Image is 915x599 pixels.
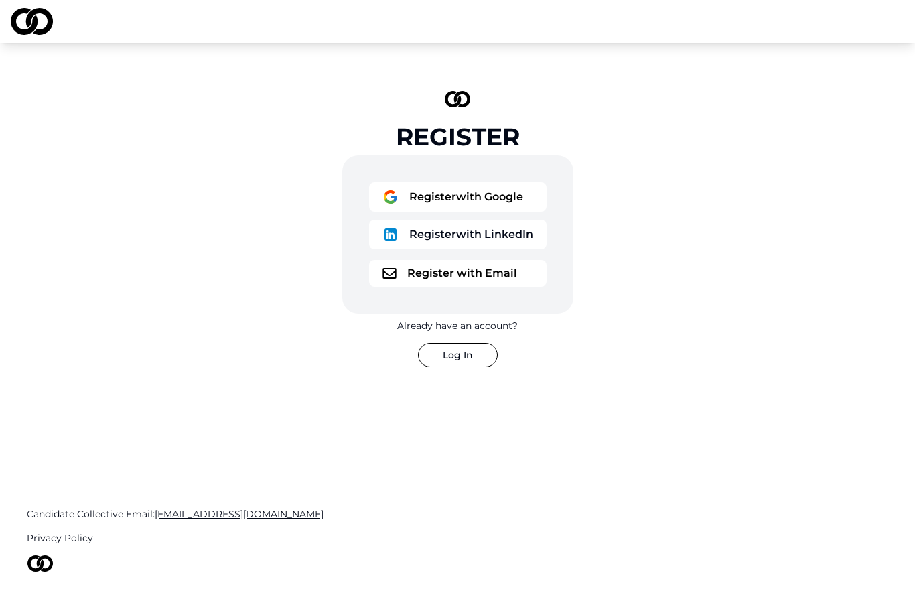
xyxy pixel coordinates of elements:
span: [EMAIL_ADDRESS][DOMAIN_NAME] [155,508,324,520]
button: logoRegister with Email [369,260,547,287]
img: logo [27,555,54,572]
img: logo [11,8,53,35]
a: Privacy Policy [27,531,888,545]
button: logoRegisterwith LinkedIn [369,220,547,249]
img: logo [445,91,470,107]
button: logoRegisterwith Google [369,182,547,212]
a: Candidate Collective Email:[EMAIL_ADDRESS][DOMAIN_NAME] [27,507,888,521]
div: Already have an account? [397,319,518,332]
button: Log In [418,343,498,367]
img: logo [382,268,397,279]
img: logo [382,226,399,243]
img: logo [382,189,399,205]
div: Register [396,123,520,150]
